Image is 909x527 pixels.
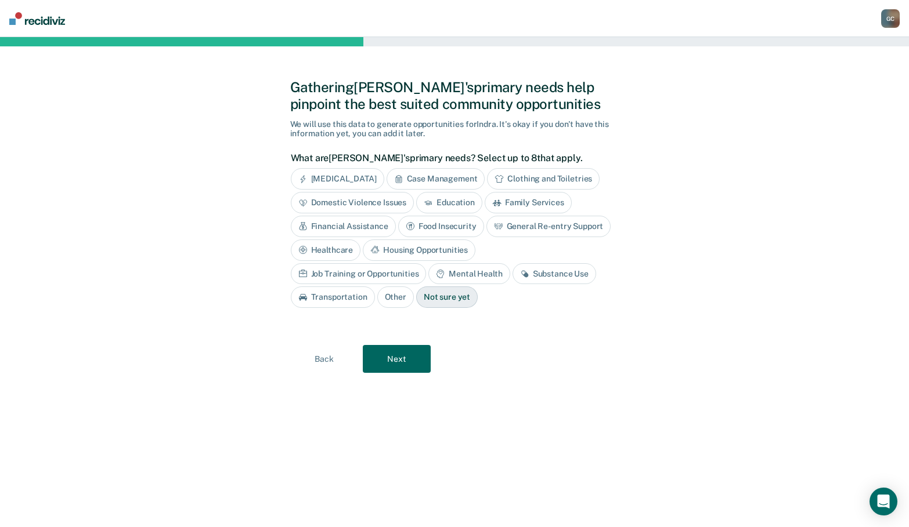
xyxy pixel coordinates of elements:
div: Transportation [291,286,375,308]
button: GC [881,9,900,28]
div: Financial Assistance [291,216,396,237]
div: Education [416,192,482,213]
div: Open Intercom Messenger [870,488,897,515]
button: Back [290,345,358,373]
div: Job Training or Opportunities [291,263,427,285]
div: Mental Health [428,263,510,285]
div: Not sure yet [416,286,478,308]
div: Clothing and Toiletries [487,168,600,190]
div: Housing Opportunities [363,239,475,261]
div: Substance Use [513,263,596,285]
button: Next [363,345,431,373]
img: Recidiviz [9,12,65,25]
div: Food Insecurity [398,216,484,237]
div: Family Services [485,192,572,213]
label: What are [PERSON_NAME]'s primary needs? Select up to 8 that apply. [291,152,613,163]
div: Case Management [387,168,485,190]
div: General Re-entry Support [486,216,611,237]
div: Gathering [PERSON_NAME]'s primary needs help pinpoint the best suited community opportunities [290,79,619,112]
div: We will use this data to generate opportunities for Indra . It's okay if you don't have this info... [290,119,619,139]
div: Other [377,286,414,308]
div: [MEDICAL_DATA] [291,168,384,190]
div: G C [881,9,900,28]
div: Domestic Violence Issues [291,192,414,213]
div: Healthcare [291,239,361,261]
